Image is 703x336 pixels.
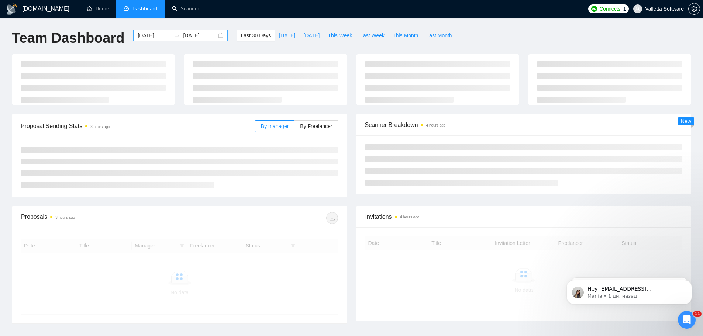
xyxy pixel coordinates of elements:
time: 4 hours ago [400,215,420,219]
time: 3 hours ago [90,125,110,129]
span: Last Week [360,31,385,39]
div: Proposals [21,212,179,224]
span: 11 [693,311,702,317]
button: [DATE] [299,30,324,41]
span: Invitations [365,212,682,221]
span: Connects: [599,5,621,13]
img: logo [6,3,18,15]
span: [DATE] [279,31,295,39]
span: 1 [623,5,626,13]
a: setting [688,6,700,12]
span: Last Month [426,31,452,39]
a: homeHome [87,6,109,12]
span: user [635,6,640,11]
button: Last Week [356,30,389,41]
button: Last 30 Days [237,30,275,41]
input: End date [183,31,217,39]
input: Start date [138,31,171,39]
iframe: Intercom live chat [678,311,696,329]
button: This Month [389,30,422,41]
button: [DATE] [275,30,299,41]
button: This Week [324,30,356,41]
span: New [681,118,691,124]
span: This Week [328,31,352,39]
span: Scanner Breakdown [365,120,683,129]
button: setting [688,3,700,15]
h1: Team Dashboard [12,30,124,47]
span: This Month [393,31,418,39]
span: [DATE] [303,31,320,39]
span: setting [689,6,700,12]
span: By manager [261,123,289,129]
time: 4 hours ago [426,123,446,127]
span: to [174,32,180,38]
a: searchScanner [172,6,199,12]
span: Dashboard [132,6,157,12]
span: swap-right [174,32,180,38]
time: 3 hours ago [55,215,75,219]
iframe: Intercom notifications сообщение [555,264,703,316]
p: Message from Mariia, sent 1 дн. назад [32,28,127,35]
span: Hey [EMAIL_ADDRESS][DOMAIN_NAME], Looks like your Upwork agency [DOMAIN_NAME]: AI and humans toge... [32,21,127,130]
span: Last 30 Days [241,31,271,39]
button: Last Month [422,30,456,41]
span: dashboard [124,6,129,11]
span: By Freelancer [300,123,332,129]
img: upwork-logo.png [591,6,597,12]
span: Proposal Sending Stats [21,121,255,131]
